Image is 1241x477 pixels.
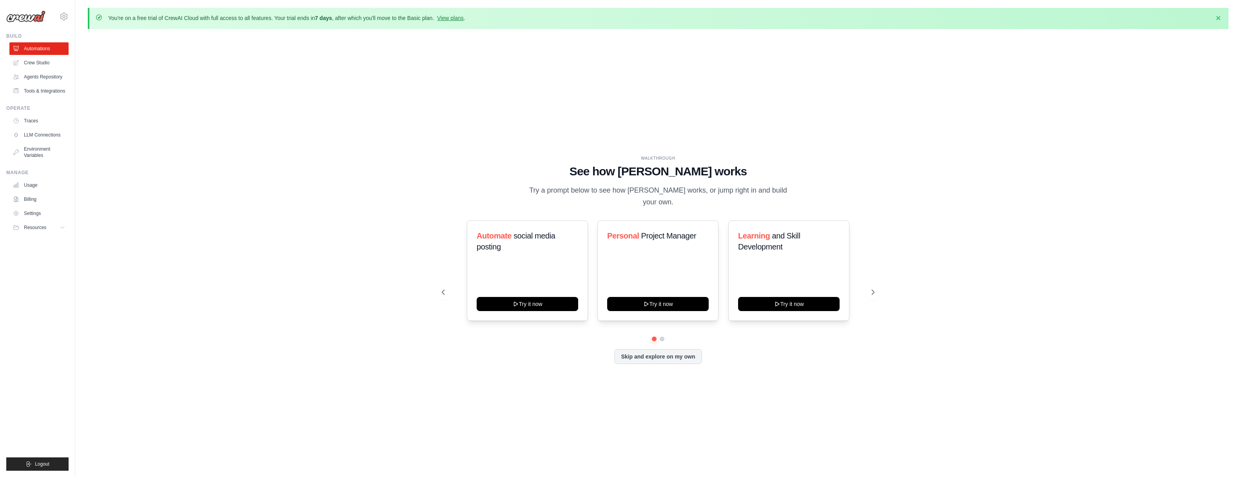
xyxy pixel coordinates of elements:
[437,15,463,21] a: View plans
[9,143,69,162] a: Environment Variables
[6,457,69,471] button: Logout
[315,15,332,21] strong: 7 days
[738,297,840,311] button: Try it now
[607,231,639,240] span: Personal
[9,85,69,97] a: Tools & Integrations
[9,207,69,220] a: Settings
[477,231,555,251] span: social media posting
[738,231,770,240] span: Learning
[738,231,800,251] span: and Skill Development
[6,11,45,22] img: Logo
[9,42,69,55] a: Automations
[9,193,69,206] a: Billing
[9,179,69,191] a: Usage
[9,56,69,69] a: Crew Studio
[6,169,69,176] div: Manage
[442,164,875,178] h1: See how [PERSON_NAME] works
[9,115,69,127] a: Traces
[6,33,69,39] div: Build
[9,129,69,141] a: LLM Connections
[477,231,512,240] span: Automate
[9,221,69,234] button: Resources
[614,349,702,364] button: Skip and explore on my own
[9,71,69,83] a: Agents Repository
[6,105,69,111] div: Operate
[24,224,46,231] span: Resources
[442,155,875,161] div: WALKTHROUGH
[108,14,465,22] p: You're on a free trial of CrewAI Cloud with full access to all features. Your trial ends in , aft...
[607,297,709,311] button: Try it now
[641,231,697,240] span: Project Manager
[35,461,49,467] span: Logout
[526,185,790,208] p: Try a prompt below to see how [PERSON_NAME] works, or jump right in and build your own.
[477,297,578,311] button: Try it now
